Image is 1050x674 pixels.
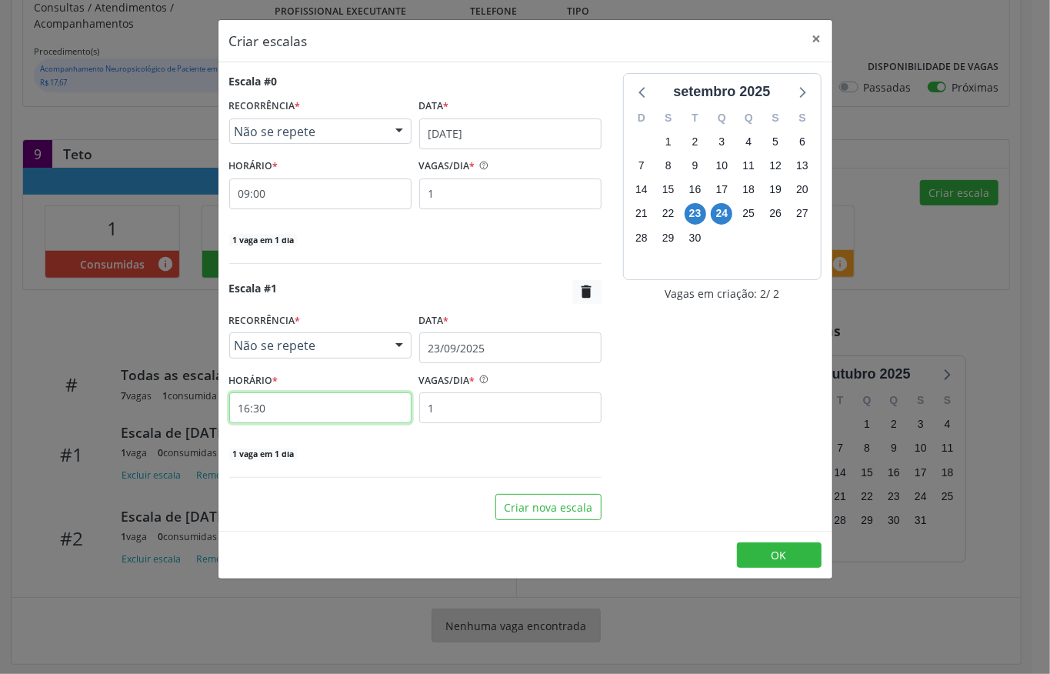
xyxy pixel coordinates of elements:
input: 00:00 [229,392,412,423]
span: quarta-feira, 10 de setembro de 2025 [711,155,732,177]
span: quinta-feira, 11 de setembro de 2025 [738,155,759,177]
button:  [572,280,602,304]
span: sexta-feira, 26 de setembro de 2025 [765,203,786,225]
span: quarta-feira, 24 de setembro de 2025 [711,203,732,225]
span: / 2 [766,285,779,302]
span: terça-feira, 23 de setembro de 2025 [685,203,706,225]
span: Não se repete [235,338,380,353]
div: Q [735,106,762,130]
span: segunda-feira, 22 de setembro de 2025 [658,203,679,225]
span: domingo, 14 de setembro de 2025 [631,179,652,201]
button: OK [737,542,822,569]
span: sexta-feira, 12 de setembro de 2025 [765,155,786,177]
span: 1 vaga em 1 dia [229,449,297,461]
span: sábado, 27 de setembro de 2025 [792,203,813,225]
label: Data [419,95,449,118]
span: terça-feira, 2 de setembro de 2025 [685,131,706,152]
span: Não se repete [235,124,380,139]
div: S [789,106,816,130]
span: sexta-feira, 19 de setembro de 2025 [765,179,786,201]
div: T [682,106,708,130]
button: Close [802,20,832,58]
label: Data [419,309,449,333]
span: domingo, 28 de setembro de 2025 [631,227,652,249]
span: quarta-feira, 17 de setembro de 2025 [711,179,732,201]
span: sábado, 6 de setembro de 2025 [792,131,813,152]
span: domingo, 21 de setembro de 2025 [631,203,652,225]
span: OK [772,548,787,562]
div: D [628,106,655,130]
ion-icon: help circle outline [475,155,489,171]
ion-icon: help circle outline [475,369,489,385]
div: Vagas em criação: 2 [623,285,822,302]
div: setembro 2025 [667,82,776,102]
span: domingo, 7 de setembro de 2025 [631,155,652,177]
span: sexta-feira, 5 de setembro de 2025 [765,131,786,152]
span: quarta-feira, 3 de setembro de 2025 [711,131,732,152]
div: Escala #1 [229,280,278,304]
span: quinta-feira, 25 de setembro de 2025 [738,203,759,225]
span: quinta-feira, 4 de setembro de 2025 [738,131,759,152]
label: VAGAS/DIA [419,369,475,392]
div: S [655,106,682,130]
label: VAGAS/DIA [419,155,475,179]
span: sábado, 20 de setembro de 2025 [792,179,813,201]
input: Selecione uma data [419,118,602,149]
span: segunda-feira, 15 de setembro de 2025 [658,179,679,201]
h5: Criar escalas [229,31,308,51]
div: S [762,106,789,130]
label: RECORRÊNCIA [229,309,301,333]
div: Escala #0 [229,73,278,89]
span: quinta-feira, 18 de setembro de 2025 [738,179,759,201]
label: HORÁRIO [229,155,278,179]
div: Q [708,106,735,130]
span: segunda-feira, 1 de setembro de 2025 [658,131,679,152]
label: HORÁRIO [229,369,278,392]
i:  [578,283,595,300]
input: 00:00 [229,179,412,209]
span: terça-feira, 16 de setembro de 2025 [685,179,706,201]
input: Selecione uma data [419,332,602,363]
label: RECORRÊNCIA [229,95,301,118]
span: terça-feira, 9 de setembro de 2025 [685,155,706,177]
button: Criar nova escala [495,494,602,520]
span: terça-feira, 30 de setembro de 2025 [685,227,706,249]
span: 1 vaga em 1 dia [229,234,297,246]
span: segunda-feira, 29 de setembro de 2025 [658,227,679,249]
span: sábado, 13 de setembro de 2025 [792,155,813,177]
span: segunda-feira, 8 de setembro de 2025 [658,155,679,177]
